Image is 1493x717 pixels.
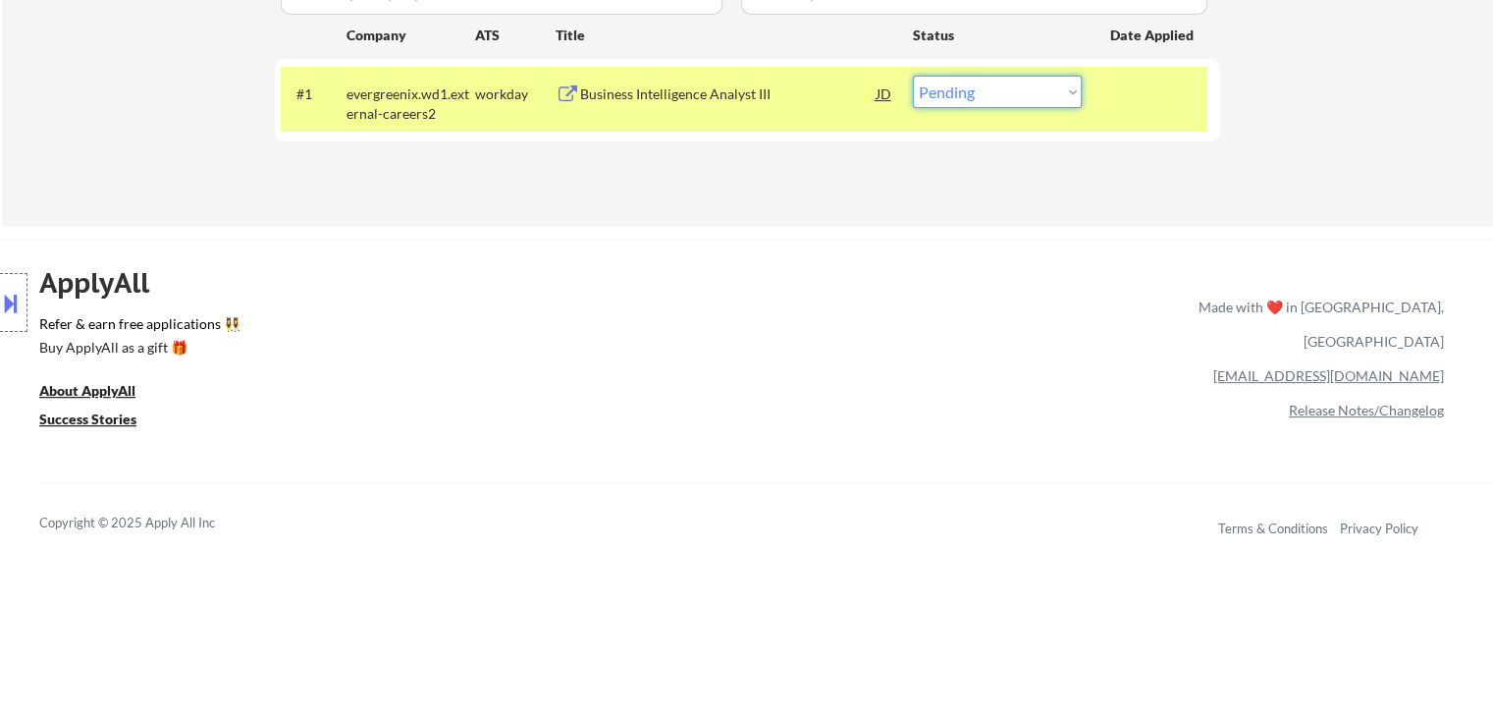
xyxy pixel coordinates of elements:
[475,84,556,104] div: workday
[1340,521,1418,536] a: Privacy Policy
[580,84,877,104] div: Business Intelligence Analyst III
[1110,26,1197,45] div: Date Applied
[296,84,331,104] div: #1
[1191,290,1444,358] div: Made with ❤️ in [GEOGRAPHIC_DATA], [GEOGRAPHIC_DATA]
[1218,521,1328,536] a: Terms & Conditions
[1289,402,1444,418] a: Release Notes/Changelog
[913,17,1082,52] div: Status
[347,26,475,45] div: Company
[347,84,475,123] div: evergreenix.wd1.external-careers2
[875,76,894,111] div: JD
[39,514,265,533] div: Copyright © 2025 Apply All Inc
[1213,367,1444,384] a: [EMAIL_ADDRESS][DOMAIN_NAME]
[475,26,556,45] div: ATS
[556,26,894,45] div: Title
[39,317,788,338] a: Refer & earn free applications 👯‍♀️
